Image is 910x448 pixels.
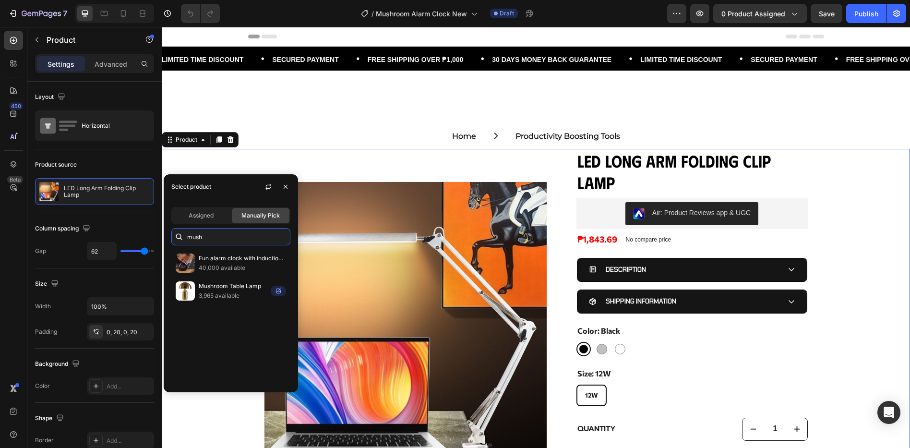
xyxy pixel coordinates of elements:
span: Manually Pick [241,211,280,220]
img: collections [176,254,195,273]
p: QUANTITY [416,397,527,407]
button: 0 product assigned [713,4,807,23]
span: Mushroom Alarm Clock New [376,9,467,19]
h1: LED Long Arm Folding Clip Lamp [415,122,646,168]
legend: Color: Black [415,298,459,310]
input: quantity [603,391,624,413]
div: ₱1,843.69 [415,206,456,219]
div: Beta [7,176,23,183]
div: Width [35,302,51,311]
div: Publish [854,9,878,19]
span: Assigned [189,211,214,220]
div: Select product [171,182,211,191]
input: Auto [87,242,116,260]
button: Air: Product Reviews app & UGC [464,175,597,198]
a: Home [279,99,326,121]
div: Background [35,358,82,371]
p: DESCRIPTION [444,237,484,249]
legend: Size: 12W [415,341,450,353]
button: Publish [846,4,886,23]
p: SHIPPING INFORMATION [444,268,515,280]
div: Horizontal [82,115,140,137]
div: Product [12,109,37,117]
span: Save [819,10,835,18]
div: Undo/Redo [181,4,220,23]
p: Settings [48,59,74,69]
button: decrement [581,391,603,413]
img: CJbfpYa_9oYDEAE=.jpeg [471,181,483,193]
button: 7 [4,4,72,23]
img: product feature img [39,182,59,201]
p: No compare price [464,210,510,216]
div: Add... [107,382,152,391]
div: 0, 20, 0, 20 [107,328,152,337]
div: Gap [35,247,46,255]
iframe: Design area [162,27,910,448]
button: increment [624,391,647,413]
div: 450 [9,102,23,110]
span: / [371,9,374,19]
p: 40,000 available [199,263,286,273]
input: Search in Settings & Advanced [171,228,290,245]
div: Size [35,278,60,291]
span: Productivity Boosting Tools [354,105,458,114]
div: Column spacing [35,222,92,235]
p: Product [47,34,128,46]
p: LED Long Arm Folding Clip Lamp [64,185,150,198]
p: Mushroom Table Lamp [199,281,267,291]
div: Layout [35,91,67,104]
div: Add... [107,436,152,445]
div: Border [35,436,54,445]
div: Product source [35,160,77,169]
span: Draft [500,9,514,18]
img: collections [176,281,195,301]
div: Air: Product Reviews app & UGC [491,181,589,191]
span: 12W [423,364,436,372]
p: Advanced [95,59,127,69]
input: Auto [87,298,154,315]
button: Save [811,4,842,23]
span: 0 product assigned [721,9,785,19]
div: Open Intercom Messenger [877,401,900,424]
p: Fun alarm clock with induction mushroom lamp [199,254,286,263]
div: Shape [35,412,66,425]
p: 3,965 available [199,291,267,301]
p: 7 [63,8,67,19]
div: Padding [35,327,57,336]
p: Home [290,103,314,117]
div: Color [35,382,50,390]
a: Productivity Boosting Tools [342,99,470,121]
